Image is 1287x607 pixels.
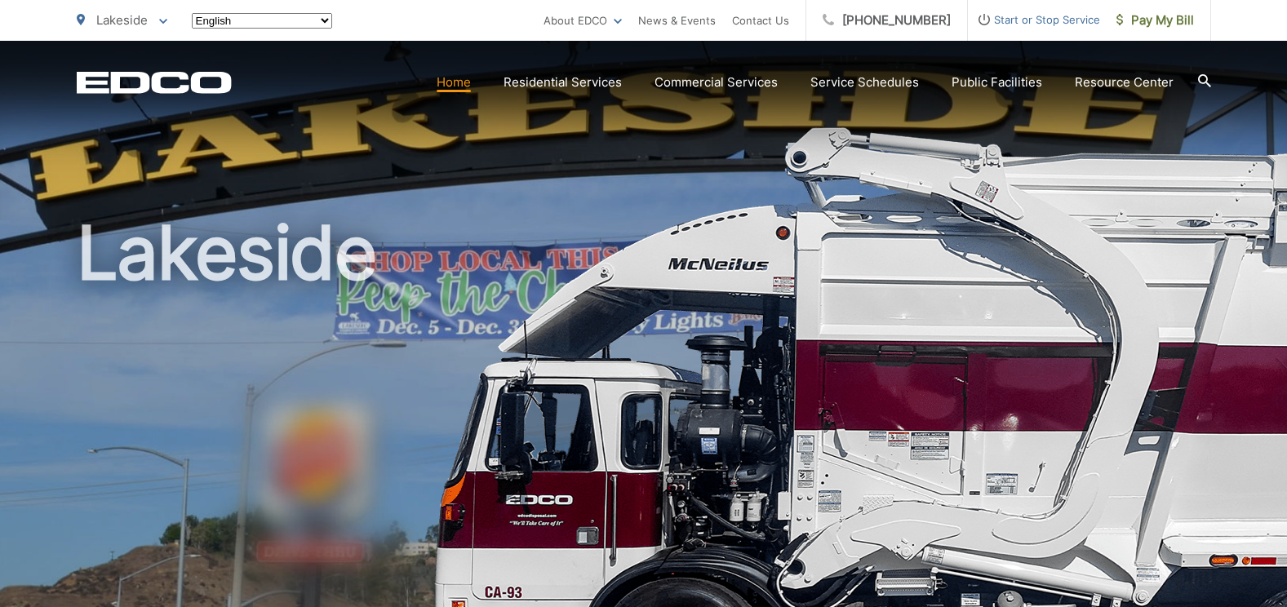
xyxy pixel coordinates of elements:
a: Public Facilities [952,73,1042,92]
span: Pay My Bill [1116,11,1194,30]
a: Home [437,73,471,92]
a: Contact Us [732,11,789,30]
select: Select a language [192,13,332,29]
a: About EDCO [544,11,622,30]
a: Residential Services [504,73,622,92]
a: Commercial Services [655,73,778,92]
a: Resource Center [1075,73,1174,92]
span: Lakeside [96,12,148,28]
a: News & Events [638,11,716,30]
a: Service Schedules [810,73,919,92]
a: EDCD logo. Return to the homepage. [77,71,232,94]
